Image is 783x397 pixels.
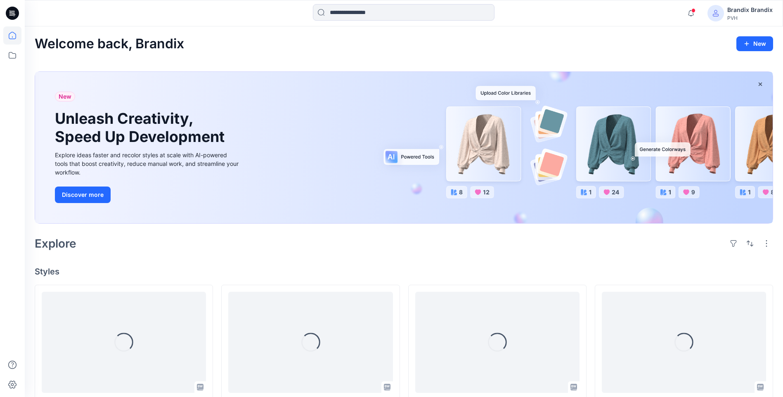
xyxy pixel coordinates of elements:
h2: Welcome back, Brandix [35,36,184,52]
span: New [59,92,71,102]
button: New [736,36,773,51]
div: Brandix Brandix [727,5,773,15]
button: Discover more [55,187,111,203]
h2: Explore [35,237,76,250]
div: PVH [727,15,773,21]
h1: Unleash Creativity, Speed Up Development [55,110,228,145]
svg: avatar [712,10,719,17]
a: Discover more [55,187,241,203]
h4: Styles [35,267,773,276]
div: Explore ideas faster and recolor styles at scale with AI-powered tools that boost creativity, red... [55,151,241,177]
